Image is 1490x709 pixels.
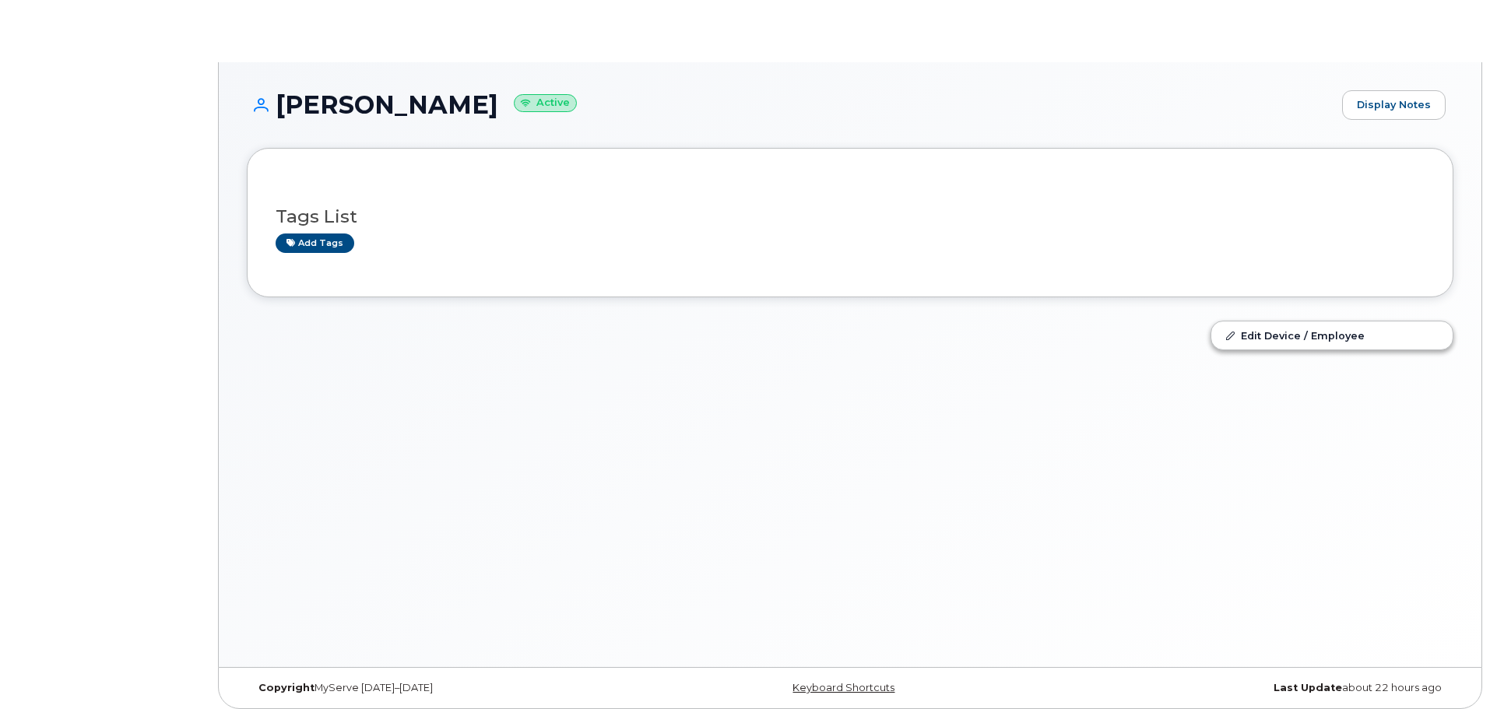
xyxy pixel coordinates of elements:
div: MyServe [DATE]–[DATE] [247,682,649,694]
a: Display Notes [1342,90,1446,120]
a: Keyboard Shortcuts [792,682,894,693]
h1: [PERSON_NAME] [247,91,1334,118]
small: Active [514,94,577,112]
strong: Copyright [258,682,315,693]
a: Edit Device / Employee [1211,321,1453,349]
div: about 22 hours ago [1051,682,1453,694]
a: Add tags [276,233,354,253]
h3: Tags List [276,207,1425,226]
strong: Last Update [1274,682,1342,693]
